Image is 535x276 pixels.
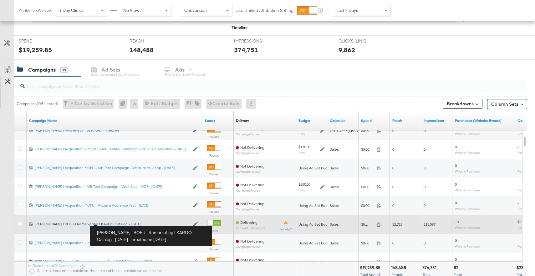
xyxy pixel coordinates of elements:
[35,259,190,264] div: [PERSON_NAME] | Acquisition - Interests + LAL - KARGO Catalog - 2025
[455,257,457,262] span: 0
[392,147,394,152] span: 0
[236,208,264,211] sub: Campaign Paused
[455,201,457,205] span: 0
[240,201,264,206] span: Not Delivering
[424,203,425,208] span: 0
[424,184,425,189] span: 0
[184,8,207,13] span: Conversion
[517,238,519,243] span: -
[236,118,249,123] a: Reflects the ability of your Ad Campaign to achieve delivery based on ad states, schedule and bud...
[298,203,333,208] div: Using Ad Set Budget
[455,238,457,243] span: 0
[17,101,58,107] div: Campaigns ( 0 Selected)
[207,247,221,251] label: Paused
[487,99,527,109] button: Column Sets
[330,184,339,189] span: Sales
[240,145,264,150] span: Not Delivering
[517,151,534,154] sub: Per Purchase
[361,166,374,170] span: $0.00
[455,151,480,154] sub: Website Purchases
[424,166,425,170] span: 0
[236,8,294,13] label: Use Unified Attribution Setting:
[234,45,258,54] div: 374,751
[35,147,190,152] a: [PERSON_NAME] | Acquisition - |MOFU| - A/B Testing Campaign - PDP vs. Collection - [DATE]
[19,45,52,54] div: $19,259.85
[130,38,176,44] span: REACH
[454,265,460,271] div: 82
[361,203,374,208] span: $0.00
[236,133,264,136] sub: Campaign Paused
[236,151,264,155] sub: Campaign Paused
[130,45,154,54] div: 148,488
[517,201,519,205] span: -
[207,210,221,214] label: Paused
[339,38,385,44] span: CLICKS (LINK)
[240,239,264,243] span: Not Delivering
[298,151,305,154] sub: Daily
[455,118,512,123] a: The number of times a purchase was made tracked by your Custom Audience pixel on your website aft...
[392,166,394,170] span: 0
[25,78,481,90] input: Search Campaigns by Name, ID or Objective
[392,184,394,189] span: 0
[422,265,438,271] div: 374,751
[392,203,394,208] span: 0
[330,259,339,264] span: Sales
[298,222,333,227] div: Using Ad Set Budget
[517,188,534,192] sub: Per Purchase
[455,219,459,224] span: 18
[298,144,310,149] div: $175.00
[336,8,358,13] span: Last 7 Days
[455,163,457,168] span: 0
[517,132,534,136] sub: Per Purchase
[361,241,374,245] span: $0.00
[517,169,534,173] sub: Per Purchase
[298,118,325,123] a: The maximum amount you're willing to spend on your ads, on average each day or over the lifetime ...
[19,38,66,44] span: SPEND
[361,259,374,264] span: $109.21
[424,241,425,245] span: 0
[298,182,310,187] div: $250.00
[360,265,382,271] div: $19,259.85
[119,99,130,109] div: 0
[517,226,534,229] sub: Per Purchase
[236,226,265,230] sub: Some Ad Sets Inactive
[240,220,257,225] span: Delivering
[361,147,374,152] span: $0.00
[236,189,264,192] sub: Campaign Paused
[207,172,221,176] label: Paused
[207,135,221,139] label: Paused
[330,118,356,123] a: Your campaign's objective.
[455,226,480,229] sub: Website Purchases
[455,182,457,187] span: 0
[330,203,339,208] span: Sales
[330,147,339,152] span: Sales
[330,222,339,227] span: Sales
[35,203,190,208] a: [PERSON_NAME] | Acquisition MOFU - Proxima Audience Test - [DATE]
[35,222,190,227] a: [PERSON_NAME] | BOFU | Remarketing | KARGO Catalog - [DATE]
[19,8,53,13] div: Attribution Window:
[455,169,480,173] sub: Website Purchases
[28,66,56,73] div: Campaigns
[240,258,264,262] span: Not Delivering
[29,118,200,123] a: Your campaign name.
[424,118,450,123] a: The number of times your ad was served. On mobile apps an ad is counted as served the first time ...
[455,188,480,192] sub: Website Purchases
[424,147,425,152] span: 0
[455,207,480,211] sub: Website Purchases
[35,165,190,170] div: [PERSON_NAME] | Acquisition MOFU - A/B Test Campaign - Website vs. Shop - [DATE]
[240,183,264,187] span: Not Delivering
[361,184,374,189] span: $0.00
[35,259,190,264] a: [PERSON_NAME] | Acquisition - Interests + LAL - KARGO Catalog - 2025
[35,240,190,246] a: [PERSON_NAME] | Acquisition - Interests - Manual A/B/C Testing Campaign - 2025 - FEEDS ONLY
[361,222,374,227] span: $5,734.08
[517,144,519,149] span: -
[298,188,305,192] sub: Daily
[517,163,519,168] span: -
[516,265,534,271] div: $234.88
[234,38,281,44] span: IMPRESSIONS
[391,265,408,271] div: 148,488
[205,118,231,123] a: Shows the current state of your Ad Campaign.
